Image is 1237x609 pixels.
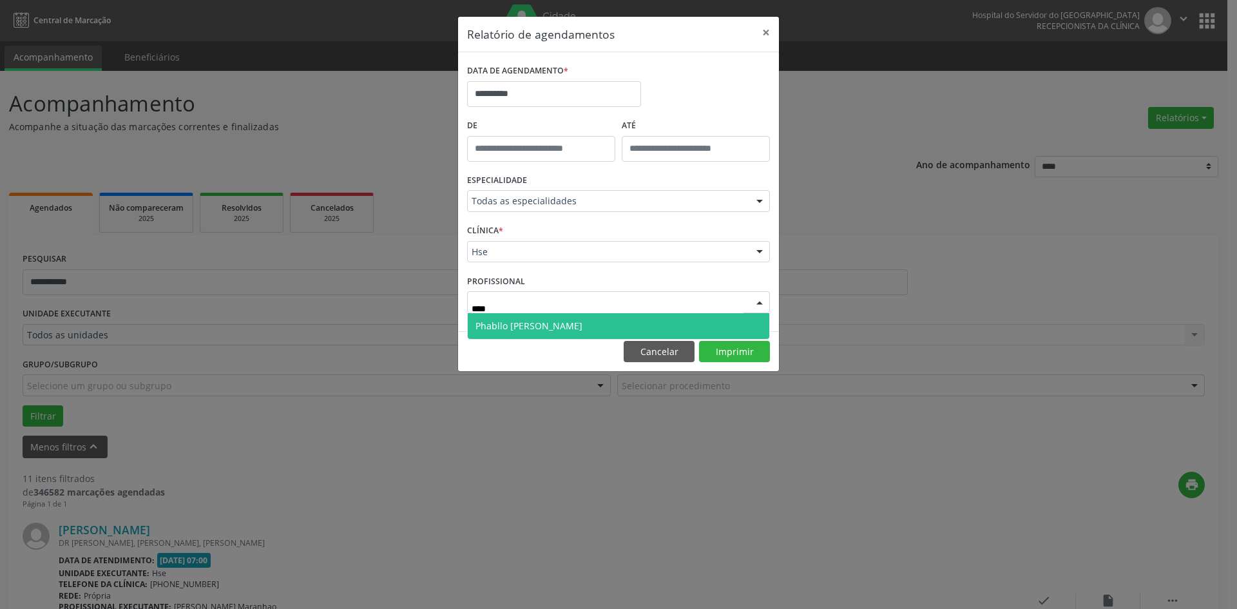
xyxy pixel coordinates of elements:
label: De [467,116,615,136]
label: PROFISSIONAL [467,271,525,291]
label: ATÉ [622,116,770,136]
button: Cancelar [624,341,695,363]
button: Imprimir [699,341,770,363]
label: ESPECIALIDADE [467,171,527,191]
label: DATA DE AGENDAMENTO [467,61,568,81]
span: Phabllo [PERSON_NAME] [475,320,582,332]
span: Todas as especialidades [472,195,743,208]
span: Hse [472,246,743,258]
label: CLÍNICA [467,221,503,241]
button: Close [753,17,779,48]
h5: Relatório de agendamentos [467,26,615,43]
